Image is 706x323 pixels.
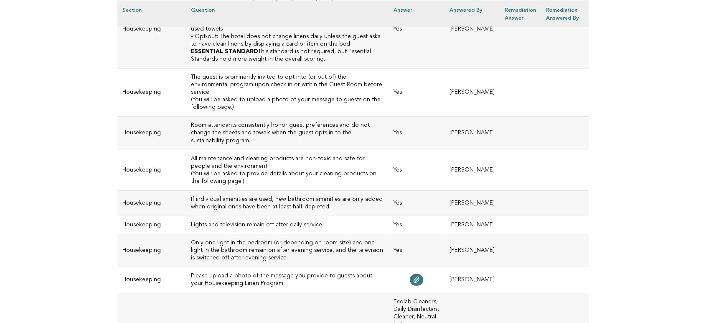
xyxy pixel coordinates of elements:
td: Housekeeping [117,150,186,190]
td: [PERSON_NAME] [444,150,500,190]
td: [PERSON_NAME] [444,234,500,267]
td: Yes [389,150,444,190]
p: This standard is not required, but Essential Standards hold more weight in the overall scoring. [191,48,383,63]
td: [PERSON_NAME] [444,267,500,293]
td: [PERSON_NAME] [444,117,500,150]
h3: If individual amenities are used, new bathroom amenities are only added when original ones have b... [191,196,383,211]
td: Yes [389,216,444,234]
h3: The guest is prominently invited to opt into (or out of) the environmental program upon check in ... [191,74,383,96]
h3: - Opt-out: The hotel does not change linens daily unless the guest asks to have clean linens by d... [191,33,383,48]
td: Yes [389,68,444,116]
strong: ESSENTIAL STANDARD [191,49,258,54]
h3: Room attendants consistently honor guest preferences and do not change the sheets and towels when... [191,122,383,144]
h3: All maintenance and cleaning products are non-toxic and safe for people and the environment. [191,155,383,170]
h3: Please upload a photo of the message you provide to guests about your Housekeeping Linen Program. [191,272,383,287]
td: Yes [389,117,444,150]
td: Housekeeping [117,267,186,293]
td: Housekeeping [117,190,186,216]
td: [PERSON_NAME] [444,68,500,116]
td: [PERSON_NAME] [444,216,500,234]
td: Housekeeping [117,117,186,150]
p: (You will be asked to upload a photo of your message to guests on the following page.) [191,96,383,111]
td: Housekeeping [117,216,186,234]
h3: Lights and television remain off after daily service. [191,221,383,229]
td: [PERSON_NAME] [444,190,500,216]
h3: Only one light in the bedroom (or depending on room size) and one light in the bathroom remain on... [191,239,383,262]
td: Yes [389,190,444,216]
td: Housekeeping [117,68,186,116]
td: Yes [389,234,444,267]
td: Housekeeping [117,234,186,267]
p: (You will be asked to provide details about your cleaning products on the following page.) [191,170,383,185]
